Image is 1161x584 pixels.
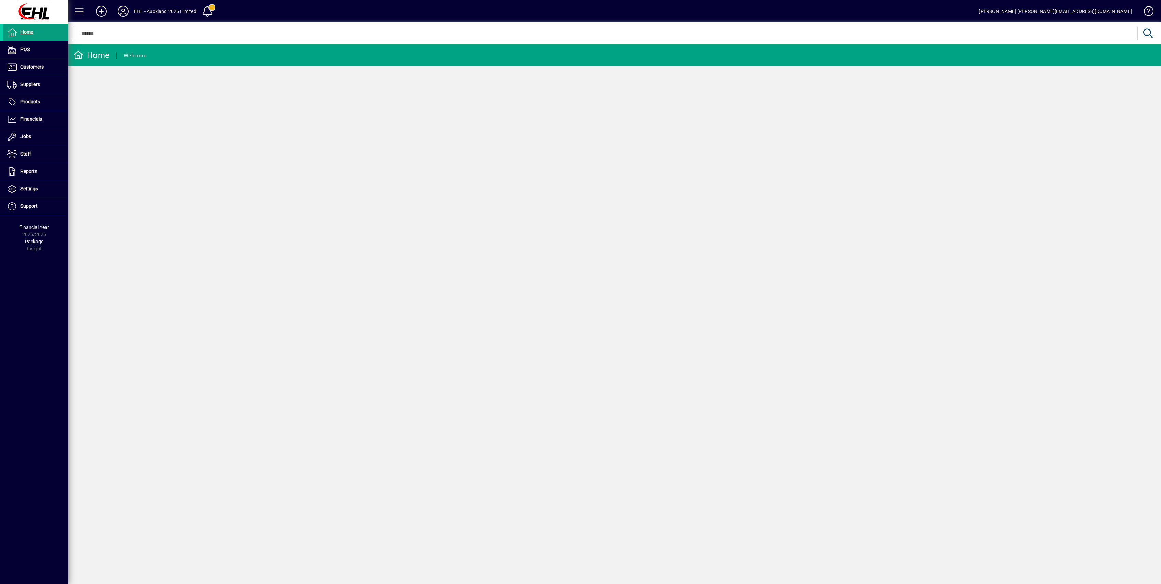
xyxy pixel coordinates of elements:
a: Customers [3,59,68,76]
span: POS [20,47,30,52]
span: Financial Year [19,224,49,230]
a: Suppliers [3,76,68,93]
a: Jobs [3,128,68,145]
span: Settings [20,186,38,191]
span: Products [20,99,40,104]
span: Jobs [20,134,31,139]
span: Suppliers [20,82,40,87]
span: Support [20,203,38,209]
a: Settings [3,180,68,198]
div: [PERSON_NAME] [PERSON_NAME][EMAIL_ADDRESS][DOMAIN_NAME] [979,6,1132,17]
a: Reports [3,163,68,180]
span: Reports [20,169,37,174]
a: Products [3,93,68,111]
span: Package [25,239,43,244]
span: Staff [20,151,31,157]
a: Support [3,198,68,215]
button: Profile [112,5,134,17]
span: Home [20,29,33,35]
a: Financials [3,111,68,128]
div: Home [73,50,110,61]
span: Financials [20,116,42,122]
a: Staff [3,146,68,163]
span: Customers [20,64,44,70]
div: EHL - Auckland 2025 Limited [134,6,197,17]
a: POS [3,41,68,58]
div: Welcome [124,50,146,61]
a: Knowledge Base [1139,1,1152,24]
button: Add [90,5,112,17]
